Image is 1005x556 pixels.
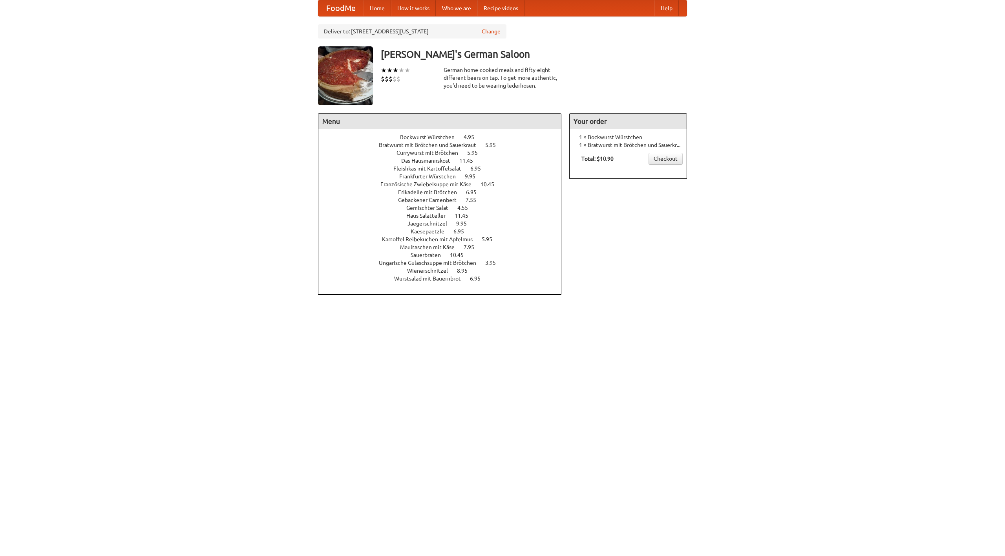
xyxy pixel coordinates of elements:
a: Bratwurst mit Brötchen und Sauerkraut 5.95 [379,142,510,148]
span: Currywurst mit Brötchen [397,150,466,156]
li: ★ [393,66,398,75]
a: Currywurst mit Brötchen 5.95 [397,150,492,156]
h3: [PERSON_NAME]'s German Saloon [381,46,687,62]
li: $ [393,75,397,83]
a: Frikadelle mit Brötchen 6.95 [398,189,491,195]
span: 7.95 [464,244,482,250]
b: Total: $10.90 [581,156,614,162]
div: Deliver to: [STREET_ADDRESS][US_STATE] [318,24,506,39]
a: Change [482,28,501,35]
a: Home [364,0,391,16]
a: Recipe videos [477,0,524,16]
span: 5.95 [467,150,486,156]
a: Ungarische Gulaschsuppe mit Brötchen 3.95 [379,260,510,266]
a: Who we are [436,0,477,16]
span: Fleishkas mit Kartoffelsalat [393,165,469,172]
span: 3.95 [485,260,504,266]
span: 10.45 [450,252,471,258]
span: 6.95 [470,275,488,282]
span: Gebackener Camenbert [398,197,464,203]
a: How it works [391,0,436,16]
span: Bockwurst Würstchen [400,134,462,140]
span: 6.95 [466,189,484,195]
span: 9.95 [456,220,475,227]
h4: Your order [570,114,687,129]
li: ★ [387,66,393,75]
span: 4.55 [457,205,476,211]
a: Jaegerschnitzel 9.95 [407,220,481,227]
span: 11.45 [455,213,476,219]
span: 9.95 [465,173,483,180]
span: Haus Salatteller [406,213,453,219]
span: Ungarische Gulaschsuppe mit Brötchen [379,260,484,266]
h4: Menu [318,114,561,129]
a: Maultaschen mit Käse 7.95 [400,244,489,250]
a: Gemischter Salat 4.55 [406,205,482,211]
a: Französische Zwiebelsuppe mit Käse 10.45 [380,181,509,187]
a: Gebackener Camenbert 7.55 [398,197,491,203]
a: Haus Salatteller 11.45 [406,213,483,219]
span: Bratwurst mit Brötchen und Sauerkraut [379,142,484,148]
span: Frikadelle mit Brötchen [398,189,465,195]
span: Wurstsalad mit Bauernbrot [394,275,469,282]
span: 10.45 [481,181,502,187]
a: Checkout [649,153,683,165]
span: 11.45 [459,158,481,164]
div: German home-cooked meals and fifty-eight different beers on tap. To get more authentic, you'd nee... [444,66,561,90]
span: 5.95 [485,142,504,148]
span: 6.95 [470,165,489,172]
span: Frankfurter Würstchen [399,173,464,180]
span: 5.95 [482,236,500,242]
li: ★ [381,66,387,75]
a: Fleishkas mit Kartoffelsalat 6.95 [393,165,495,172]
li: $ [389,75,393,83]
span: Sauerbraten [411,252,449,258]
li: $ [385,75,389,83]
li: ★ [404,66,410,75]
span: Maultaschen mit Käse [400,244,462,250]
li: 1 × Bockwurst Würstchen [574,133,683,141]
a: FoodMe [318,0,364,16]
span: Französische Zwiebelsuppe mit Käse [380,181,479,187]
a: Wienerschnitzel 8.95 [407,268,482,274]
span: 4.95 [464,134,482,140]
a: Kaesepaetzle 6.95 [411,228,479,235]
span: Kaesepaetzle [411,228,452,235]
a: Help [654,0,679,16]
span: Das Hausmannskost [401,158,458,164]
a: Wurstsalad mit Bauernbrot 6.95 [394,275,495,282]
a: Sauerbraten 10.45 [411,252,478,258]
a: Bockwurst Würstchen 4.95 [400,134,489,140]
span: Kartoffel Reibekuchen mit Apfelmus [382,236,481,242]
a: Frankfurter Würstchen 9.95 [399,173,490,180]
span: Wienerschnitzel [407,268,456,274]
a: Das Hausmannskost 11.45 [401,158,488,164]
a: Kartoffel Reibekuchen mit Apfelmus 5.95 [382,236,507,242]
span: 7.55 [466,197,484,203]
li: 1 × Bratwurst mit Brötchen und Sauerkraut [574,141,683,149]
img: angular.jpg [318,46,373,105]
span: Jaegerschnitzel [407,220,455,227]
span: 8.95 [457,268,475,274]
li: $ [381,75,385,83]
li: ★ [398,66,404,75]
li: $ [397,75,400,83]
span: 6.95 [453,228,472,235]
span: Gemischter Salat [406,205,456,211]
